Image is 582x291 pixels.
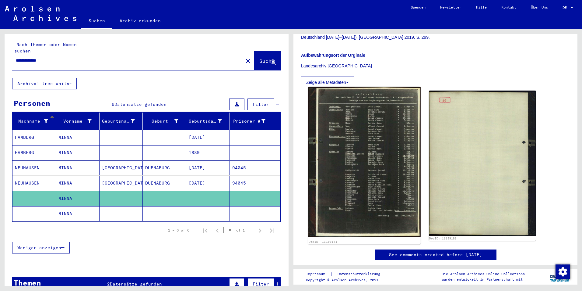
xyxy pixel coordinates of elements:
span: Datensätze gefunden [114,102,167,107]
mat-cell: [DATE] [186,160,230,175]
a: See comments created before [DATE] [389,252,482,258]
div: Nachname [15,116,56,126]
mat-cell: MINNA [56,176,100,191]
mat-cell: 94045 [230,160,280,175]
div: Geburtsdatum [189,118,222,124]
mat-cell: 94045 [230,176,280,191]
mat-header-cell: Geburtsname [100,113,143,130]
img: 002.jpg [429,91,536,236]
button: Suche [254,51,281,70]
button: Filter [247,278,274,290]
div: Vorname [58,116,99,126]
div: Themen [14,277,41,288]
span: 2 [107,281,110,287]
span: 6 [112,102,114,107]
a: Archiv erkunden [112,13,168,28]
mat-cell: NEUHAUSEN [12,176,56,191]
a: Impressum [306,271,330,277]
a: DocID: 11199181 [429,237,457,240]
a: Datenschutzerklärung [333,271,387,277]
div: Geburt‏ [145,118,178,124]
div: Personen [14,98,50,109]
mat-label: Nach Themen oder Namen suchen [14,42,77,54]
mat-cell: MINNA [56,206,100,221]
mat-cell: MINNA [56,160,100,175]
div: | [306,271,387,277]
img: Zustimmung ändern [556,264,570,279]
mat-cell: 1889 [186,145,230,160]
button: Archival tree units [12,78,77,89]
a: Suchen [81,13,112,29]
button: Zeige alle Metadaten [301,77,354,88]
img: Arolsen_neg.svg [5,6,76,21]
mat-cell: [DATE] [186,130,230,145]
button: Filter [247,99,274,110]
span: Filter [253,281,269,287]
span: Datensätze gefunden [110,281,162,287]
div: Nachname [15,118,48,124]
div: Vorname [58,118,92,124]
div: Prisoner # [232,118,265,124]
p: Die Arolsen Archives Online-Collections [442,271,525,277]
a: DocID: 11199181 [309,240,337,244]
mat-header-cell: Vorname [56,113,100,130]
span: Suche [259,58,275,64]
mat-cell: HAMBERG [12,145,56,160]
div: Geburt‏ [145,116,186,126]
mat-icon: close [244,57,252,65]
img: yv_logo.png [549,269,571,284]
mat-cell: DUENABURG [143,160,186,175]
div: of 1 [223,227,254,233]
mat-cell: MINNA [56,130,100,145]
mat-header-cell: Nachname [12,113,56,130]
img: 001.jpg [308,87,420,237]
p: wurden entwickelt in Partnerschaft mit [442,277,525,282]
span: DE [563,5,569,10]
mat-cell: [GEOGRAPHIC_DATA] [100,176,143,191]
div: Geburtsname [102,118,135,124]
p: Copyright © Arolsen Archives, 2021 [306,277,387,283]
button: Weniger anzeigen [12,242,70,253]
button: Last page [266,224,278,236]
button: First page [199,224,211,236]
p: Landesarchiv [GEOGRAPHIC_DATA] [301,63,570,69]
mat-cell: [GEOGRAPHIC_DATA] [100,160,143,175]
mat-header-cell: Prisoner # [230,113,280,130]
mat-cell: HAMBERG [12,130,56,145]
mat-header-cell: Geburtsdatum [186,113,230,130]
span: Filter [253,102,269,107]
button: Next page [254,224,266,236]
mat-cell: MINNA [56,191,100,206]
button: Clear [242,55,254,67]
span: Weniger anzeigen [17,245,61,250]
div: Prisoner # [232,116,273,126]
div: Geburtsdatum [189,116,230,126]
div: Geburtsname [102,116,143,126]
mat-cell: MINNA [56,145,100,160]
mat-cell: DUENABURG [143,176,186,191]
mat-cell: [DATE] [186,176,230,191]
div: 1 – 6 of 6 [168,228,189,233]
button: Previous page [211,224,223,236]
mat-cell: NEUHAUSEN [12,160,56,175]
mat-header-cell: Geburt‏ [143,113,186,130]
b: Aufbewahrungsort der Orginale [301,53,365,58]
